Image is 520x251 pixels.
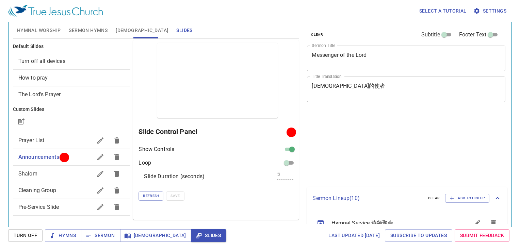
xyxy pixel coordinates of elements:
span: Footer Text [459,31,487,39]
button: clear [424,194,444,202]
button: [DEMOGRAPHIC_DATA] [120,229,192,242]
span: Hymnal Worship [17,26,61,35]
button: clear [307,31,327,39]
button: Slides [191,229,226,242]
a: Last updated [DATE] [326,229,383,242]
span: clear [311,32,323,38]
span: [object Object] [18,58,65,64]
span: Cleaning Group [18,187,56,194]
span: Pre-Service Slide [18,204,59,210]
textarea: Messenger of the Lord [312,52,501,65]
iframe: from-child [304,109,467,184]
span: [object Object] [18,91,61,98]
span: [object Object] [18,74,48,81]
img: True Jesus Church [8,5,103,17]
span: Submit Feedback [460,231,504,240]
button: Turn Off [8,229,43,242]
span: Hymnal Service 诗颂聚会 [331,219,453,227]
span: Shalom [18,170,37,177]
span: Add to Lineup [450,195,485,201]
div: Service Slides [13,216,131,232]
span: Select a tutorial [419,7,467,15]
p: Show Controls [139,145,174,153]
button: Settings [472,5,509,17]
div: Announcements [13,149,131,165]
span: Subscribe to Updates [390,231,447,240]
span: Announcements [18,154,59,160]
span: Last updated [DATE] [328,231,380,240]
span: clear [428,195,440,201]
button: Select a tutorial [417,5,469,17]
span: Service Slides [18,220,52,227]
div: The Lord's Prayer [13,86,131,103]
div: Pre-Service Slide [13,199,131,215]
span: Sermon Hymns [69,26,108,35]
p: Sermon Lineup ( 10 ) [312,194,422,202]
span: Slides [197,231,221,240]
div: Cleaning Group [13,182,131,199]
div: How to pray [13,70,131,86]
span: Settings [475,7,506,15]
span: Slides [176,26,192,35]
div: Prayer List [13,132,131,149]
a: Subscribe to Updates [385,229,452,242]
span: Subtitle [421,31,440,39]
h6: Custom Slides [13,106,131,113]
textarea: [DEMOGRAPHIC_DATA]的使者 [312,83,501,96]
span: Sermon [86,231,115,240]
span: Prayer List [18,137,45,144]
p: Slide Duration (seconds) [144,172,205,181]
div: Sermon Lineup(10)clearAdd to Lineup [307,187,507,210]
button: Sermon [81,229,120,242]
span: Turn Off [14,231,37,240]
button: Add to Lineup [445,194,489,203]
span: Refresh [143,193,159,199]
button: Hymns [45,229,81,242]
h6: Slide Control Panel [139,126,289,137]
div: Turn off all devices [13,53,131,69]
button: Refresh [139,191,163,200]
span: Hymns [50,231,76,240]
span: [DEMOGRAPHIC_DATA] [126,231,186,240]
a: Submit Feedback [455,229,509,242]
span: [DEMOGRAPHIC_DATA] [116,26,168,35]
div: Shalom [13,166,131,182]
h6: Default Slides [13,43,131,50]
p: Loop [139,159,151,167]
